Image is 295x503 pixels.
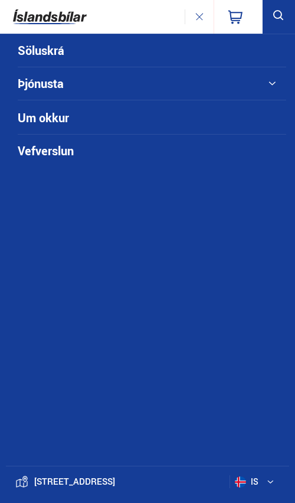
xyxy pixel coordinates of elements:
img: G0Ugv5HjCgRt.svg [13,4,87,30]
a: [STREET_ADDRESS] [12,475,127,488]
button: [STREET_ADDRESS] [31,476,118,486]
a: Söluskrá [18,34,242,67]
span: is [230,476,260,488]
a: Um okkur [18,102,242,134]
button: Opna LiveChat spjallviðmót [9,5,45,40]
img: svg+xml;base64,PHN2ZyB4bWxucz0iaHR0cDovL3d3dy53My5vcmcvMjAwMC9zdmciIHdpZHRoPSI1MTIiIGhlaWdodD0iNT... [235,476,246,488]
button: is [230,475,289,488]
a: Vefverslun [18,135,242,167]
